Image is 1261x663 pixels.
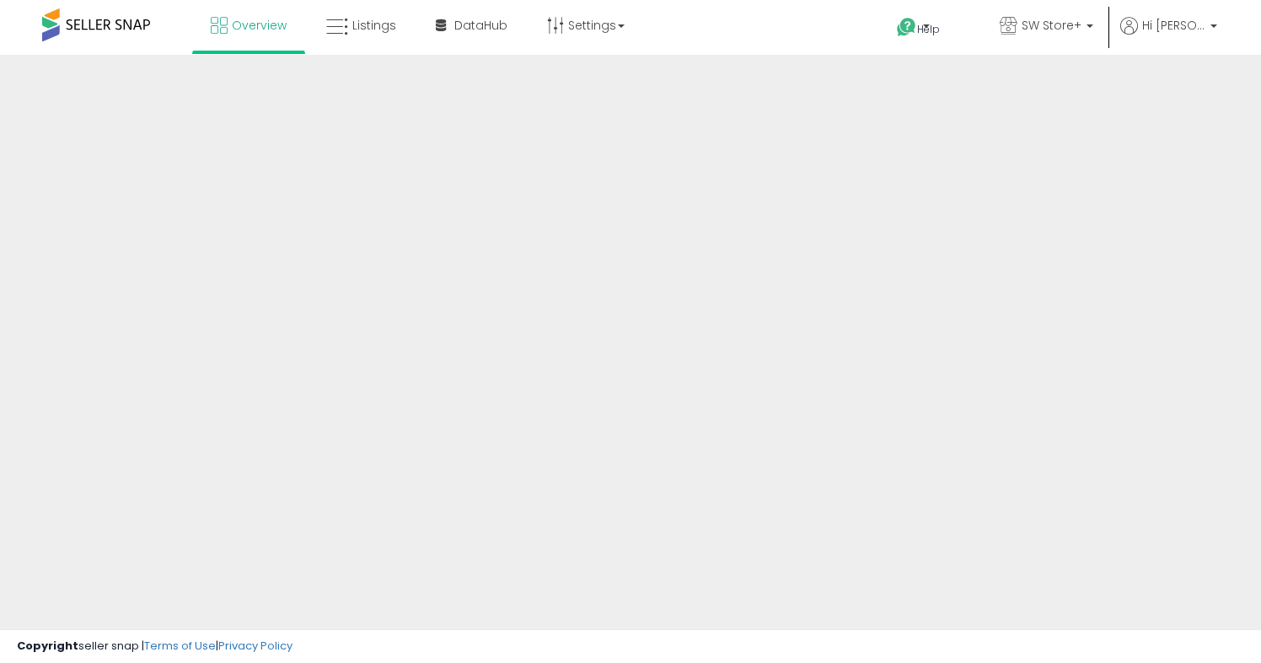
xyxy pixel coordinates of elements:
[17,638,78,654] strong: Copyright
[917,22,940,36] span: Help
[17,639,292,655] div: seller snap | |
[1022,17,1081,34] span: SW Store+
[883,4,973,55] a: Help
[1120,17,1217,55] a: Hi [PERSON_NAME]
[218,638,292,654] a: Privacy Policy
[1142,17,1205,34] span: Hi [PERSON_NAME]
[896,17,917,38] i: Get Help
[144,638,216,654] a: Terms of Use
[454,17,507,34] span: DataHub
[352,17,396,34] span: Listings
[232,17,287,34] span: Overview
